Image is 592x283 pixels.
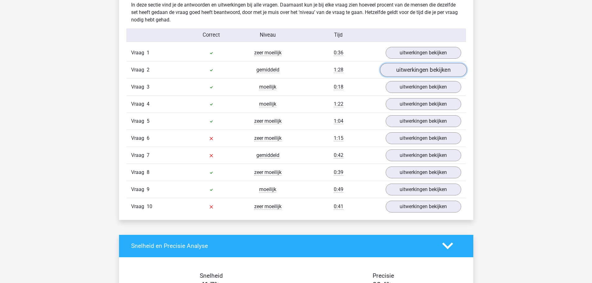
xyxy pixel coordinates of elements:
span: 5 [147,118,149,124]
span: 4 [147,101,149,107]
span: Vraag [131,100,147,108]
span: 2 [147,67,149,73]
a: uitwerkingen bekijken [386,132,461,144]
a: uitwerkingen bekijken [386,184,461,195]
span: 0:41 [334,203,343,210]
span: zeer moeilijk [254,50,282,56]
span: 1 [147,50,149,56]
span: zeer moeilijk [254,135,282,141]
div: Niveau [240,31,296,39]
span: moeilijk [259,101,276,107]
span: 3 [147,84,149,90]
span: gemiddeld [256,152,279,158]
span: 1:28 [334,67,343,73]
span: 0:49 [334,186,343,193]
a: uitwerkingen bekijken [386,149,461,161]
a: uitwerkingen bekijken [386,47,461,59]
span: Vraag [131,83,147,91]
span: 10 [147,203,152,209]
span: 0:18 [334,84,343,90]
span: Vraag [131,203,147,210]
span: 8 [147,169,149,175]
span: Vraag [131,186,147,193]
span: moeilijk [259,84,276,90]
span: 0:39 [334,169,343,176]
span: Vraag [131,152,147,159]
span: zeer moeilijk [254,203,282,210]
span: 0:36 [334,50,343,56]
span: zeer moeilijk [254,118,282,124]
span: Vraag [131,169,147,176]
h4: Snelheid [131,272,291,279]
h4: Precisie [303,272,464,279]
span: 7 [147,152,149,158]
span: 9 [147,186,149,192]
span: Vraag [131,117,147,125]
div: In deze sectie vind je de antwoorden en uitwerkingen bij alle vragen. Daarnaast kun je bij elke v... [126,1,466,24]
a: uitwerkingen bekijken [386,115,461,127]
a: uitwerkingen bekijken [386,98,461,110]
a: uitwerkingen bekijken [380,63,466,77]
span: gemiddeld [256,67,279,73]
span: 1:22 [334,101,343,107]
h4: Snelheid en Precisie Analyse [131,242,433,249]
span: 6 [147,135,149,141]
div: Correct [183,31,240,39]
a: uitwerkingen bekijken [386,81,461,93]
a: uitwerkingen bekijken [386,167,461,178]
a: uitwerkingen bekijken [386,201,461,212]
span: moeilijk [259,186,276,193]
span: zeer moeilijk [254,169,282,176]
span: 1:04 [334,118,343,124]
div: Tijd [296,31,381,39]
span: Vraag [131,135,147,142]
span: 0:42 [334,152,343,158]
span: Vraag [131,49,147,57]
span: Vraag [131,66,147,74]
span: 1:15 [334,135,343,141]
